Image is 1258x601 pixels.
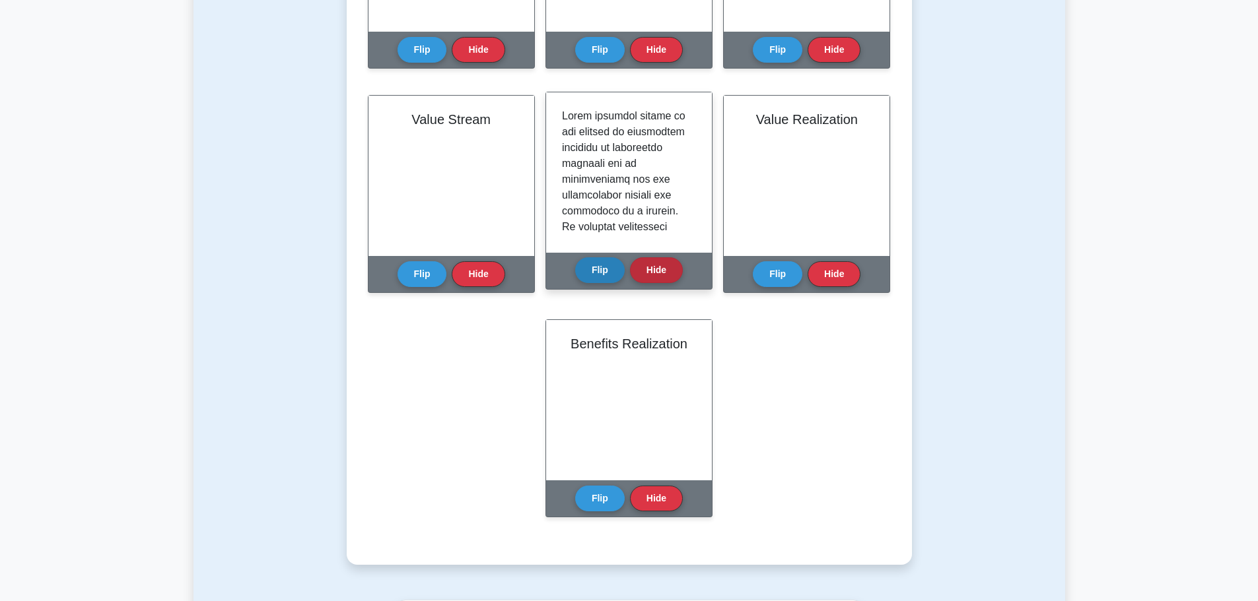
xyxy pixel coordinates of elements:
button: Hide [630,257,683,283]
h2: Value Realization [740,111,874,127]
h2: Value Stream [384,111,518,127]
h2: Benefits Realization [562,336,696,352]
button: Hide [808,261,860,287]
button: Flip [398,37,447,63]
button: Hide [630,486,683,511]
button: Flip [753,37,802,63]
button: Flip [575,257,625,283]
button: Flip [753,261,802,287]
button: Hide [452,37,505,63]
button: Hide [452,261,505,287]
button: Flip [398,261,447,287]
button: Hide [808,37,860,63]
button: Flip [575,37,625,63]
button: Hide [630,37,683,63]
button: Flip [575,486,625,511]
